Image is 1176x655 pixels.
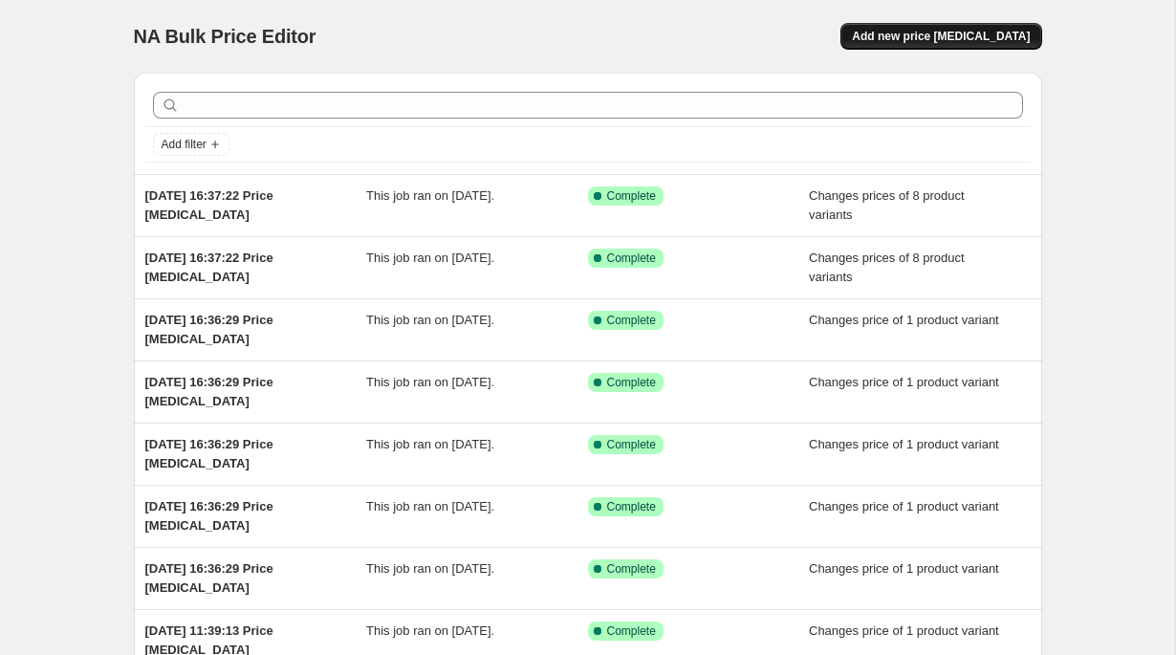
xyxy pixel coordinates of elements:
[145,251,273,284] span: [DATE] 16:37:22 Price [MEDICAL_DATA]
[607,499,656,514] span: Complete
[366,561,494,576] span: This job ran on [DATE].
[366,313,494,327] span: This job ran on [DATE].
[145,499,273,533] span: [DATE] 16:36:29 Price [MEDICAL_DATA]
[162,137,207,152] span: Add filter
[366,375,494,389] span: This job ran on [DATE].
[607,251,656,266] span: Complete
[366,188,494,203] span: This job ran on [DATE].
[809,561,999,576] span: Changes price of 1 product variant
[607,313,656,328] span: Complete
[809,251,965,284] span: Changes prices of 8 product variants
[607,437,656,452] span: Complete
[607,623,656,639] span: Complete
[607,188,656,204] span: Complete
[366,437,494,451] span: This job ran on [DATE].
[366,251,494,265] span: This job ran on [DATE].
[809,499,999,513] span: Changes price of 1 product variant
[145,561,273,595] span: [DATE] 16:36:29 Price [MEDICAL_DATA]
[809,623,999,638] span: Changes price of 1 product variant
[809,437,999,451] span: Changes price of 1 product variant
[145,188,273,222] span: [DATE] 16:37:22 Price [MEDICAL_DATA]
[145,375,273,408] span: [DATE] 16:36:29 Price [MEDICAL_DATA]
[852,29,1030,44] span: Add new price [MEDICAL_DATA]
[145,437,273,470] span: [DATE] 16:36:29 Price [MEDICAL_DATA]
[840,23,1041,50] button: Add new price [MEDICAL_DATA]
[809,375,999,389] span: Changes price of 1 product variant
[809,313,999,327] span: Changes price of 1 product variant
[809,188,965,222] span: Changes prices of 8 product variants
[153,133,229,156] button: Add filter
[607,561,656,577] span: Complete
[607,375,656,390] span: Complete
[134,26,316,47] span: NA Bulk Price Editor
[366,499,494,513] span: This job ran on [DATE].
[366,623,494,638] span: This job ran on [DATE].
[145,313,273,346] span: [DATE] 16:36:29 Price [MEDICAL_DATA]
